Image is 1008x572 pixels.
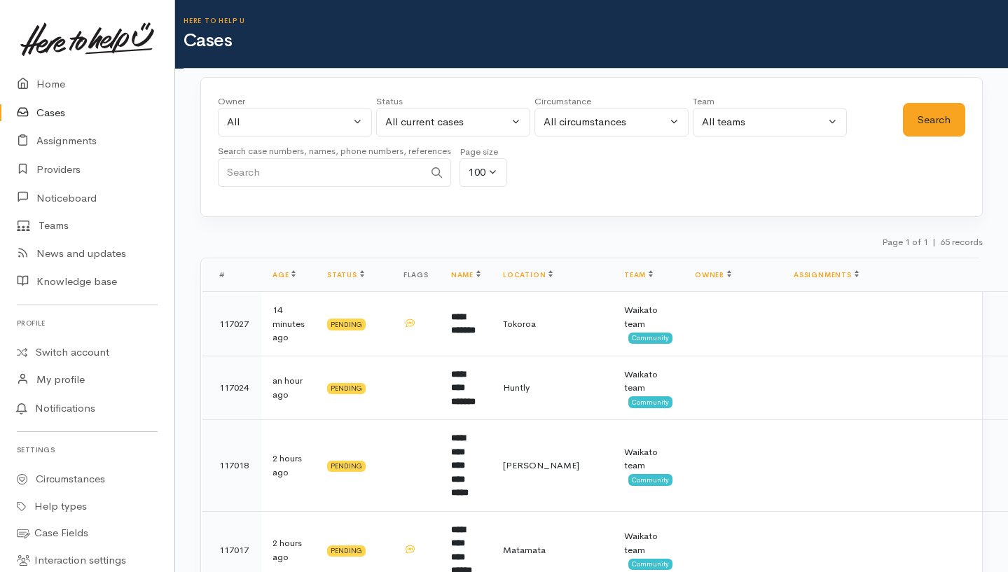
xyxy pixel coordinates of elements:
[503,382,530,393] span: Huntly
[628,559,672,570] span: Community
[227,114,350,130] div: All
[376,108,530,137] button: All current cases
[624,445,672,473] div: Waikato team
[695,270,731,279] a: Owner
[503,544,546,556] span: Matamata
[932,236,936,248] span: |
[503,318,536,330] span: Tokoroa
[903,103,965,137] button: Search
[628,474,672,485] span: Community
[628,396,672,407] span: Community
[327,461,366,472] div: Pending
[184,31,1008,51] h1: Cases
[469,165,485,181] div: 100
[327,545,366,557] div: Pending
[534,95,689,109] div: Circumstance
[202,356,261,420] td: 117024
[460,158,507,187] button: 100
[218,108,372,137] button: All
[628,333,672,344] span: Community
[272,270,296,279] a: Age
[544,114,667,130] div: All circumstances
[503,270,553,279] a: Location
[624,270,653,279] a: Team
[202,258,261,292] th: #
[534,108,689,137] button: All circumstances
[218,95,372,109] div: Owner
[693,95,847,109] div: Team
[17,440,158,459] h6: Settings
[882,236,983,248] small: Page 1 of 1 65 records
[261,356,316,420] td: an hour ago
[385,114,509,130] div: All current cases
[624,529,672,557] div: Waikato team
[392,258,440,292] th: Flags
[460,145,507,159] div: Page size
[261,292,316,356] td: 14 minutes ago
[202,292,261,356] td: 117027
[202,420,261,512] td: 117018
[218,145,451,157] small: Search case numbers, names, phone numbers, references
[261,420,316,512] td: 2 hours ago
[794,270,859,279] a: Assignments
[184,17,1008,25] h6: Here to help u
[218,158,424,187] input: Search
[624,303,672,330] div: Waikato team
[327,270,364,279] a: Status
[503,459,579,471] span: [PERSON_NAME]
[624,368,672,395] div: Waikato team
[693,108,847,137] button: All teams
[327,383,366,394] div: Pending
[702,114,825,130] div: All teams
[451,270,481,279] a: Name
[17,314,158,333] h6: Profile
[327,319,366,330] div: Pending
[376,95,530,109] div: Status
